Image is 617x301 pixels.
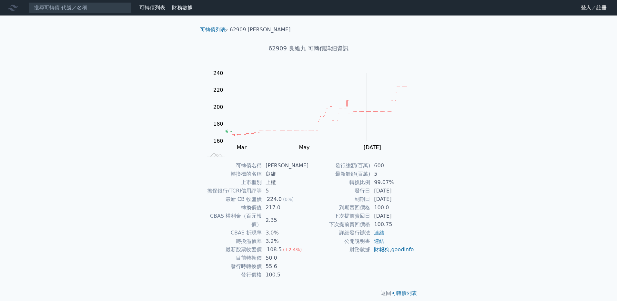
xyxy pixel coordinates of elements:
[308,161,370,170] td: 發行總額(百萬)
[139,5,165,11] a: 可轉債列表
[308,220,370,229] td: 下次提前賣回價格
[308,212,370,220] td: 下次提前賣回日
[370,195,414,203] td: [DATE]
[213,121,223,127] tspan: 180
[203,254,262,262] td: 目前轉換價
[370,203,414,212] td: 100.0
[262,178,308,187] td: 上櫃
[308,229,370,237] td: 詳細發行辦法
[391,290,417,296] a: 可轉債列表
[308,195,370,203] td: 到期日
[203,229,262,237] td: CBAS 折現率
[266,195,283,203] div: 224.0
[370,245,414,254] td: ,
[226,87,407,136] g: Series
[262,170,308,178] td: 良維
[203,237,262,245] td: 轉換溢價率
[262,203,308,212] td: 217.0
[370,220,414,229] td: 100.75
[210,70,417,164] g: Chart
[203,161,262,170] td: 可轉債名稱
[262,229,308,237] td: 3.0%
[262,271,308,279] td: 100.5
[262,262,308,271] td: 55.6
[308,178,370,187] td: 轉換比例
[262,254,308,262] td: 50.0
[200,26,228,34] li: ›
[370,178,414,187] td: 99.07%
[308,245,370,254] td: 財務數據
[391,246,414,253] a: goodinfo
[374,246,389,253] a: 財報狗
[203,178,262,187] td: 上市櫃別
[203,212,262,229] td: CBAS 權利金（百元報價）
[308,203,370,212] td: 到期賣回價格
[308,187,370,195] td: 發行日
[364,144,381,150] tspan: [DATE]
[262,161,308,170] td: [PERSON_NAME]
[576,3,612,13] a: 登入／註冊
[172,5,193,11] a: 財務數據
[283,197,294,202] span: (0%)
[28,2,132,13] input: 搜尋可轉債 代號／名稱
[213,138,223,144] tspan: 160
[203,203,262,212] td: 轉換價值
[203,187,262,195] td: 擔保銀行/TCRI信用評等
[374,238,384,244] a: 連結
[213,87,223,93] tspan: 220
[203,262,262,271] td: 發行時轉換價
[200,26,226,33] a: 可轉債列表
[203,170,262,178] td: 轉換標的名稱
[370,170,414,178] td: 5
[230,26,291,34] li: 62909 [PERSON_NAME]
[299,144,309,150] tspan: May
[195,44,422,53] h1: 62909 良維九 可轉債詳細資訊
[308,237,370,245] td: 公開說明書
[370,212,414,220] td: [DATE]
[370,161,414,170] td: 600
[213,104,223,110] tspan: 200
[370,187,414,195] td: [DATE]
[237,144,247,150] tspan: Mar
[262,237,308,245] td: 3.2%
[203,245,262,254] td: 最新股票收盤價
[374,230,384,236] a: 連結
[262,212,308,229] td: 2.35
[283,247,302,252] span: (+2.4%)
[203,195,262,203] td: 最新 CB 收盤價
[266,245,283,254] div: 108.5
[203,271,262,279] td: 發行價格
[195,289,422,297] p: 返回
[213,70,223,76] tspan: 240
[262,187,308,195] td: 5
[308,170,370,178] td: 最新餘額(百萬)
